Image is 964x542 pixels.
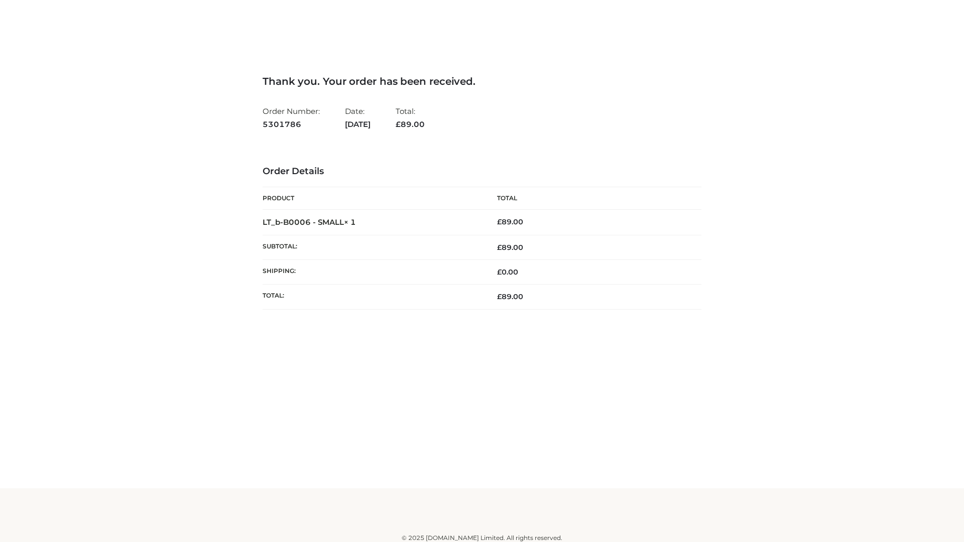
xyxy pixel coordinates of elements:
[263,217,356,227] strong: LT_b-B0006 - SMALL
[396,119,401,129] span: £
[497,292,502,301] span: £
[497,243,523,252] span: 89.00
[482,187,701,210] th: Total
[396,119,425,129] span: 89.00
[263,260,482,285] th: Shipping:
[344,217,356,227] strong: × 1
[263,102,320,133] li: Order Number:
[263,285,482,309] th: Total:
[345,102,371,133] li: Date:
[263,118,320,131] strong: 5301786
[396,102,425,133] li: Total:
[497,267,518,277] bdi: 0.00
[263,75,701,87] h3: Thank you. Your order has been received.
[497,217,502,226] span: £
[497,243,502,252] span: £
[497,267,502,277] span: £
[497,292,523,301] span: 89.00
[263,166,701,177] h3: Order Details
[263,235,482,259] th: Subtotal:
[497,217,523,226] bdi: 89.00
[345,118,371,131] strong: [DATE]
[263,187,482,210] th: Product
